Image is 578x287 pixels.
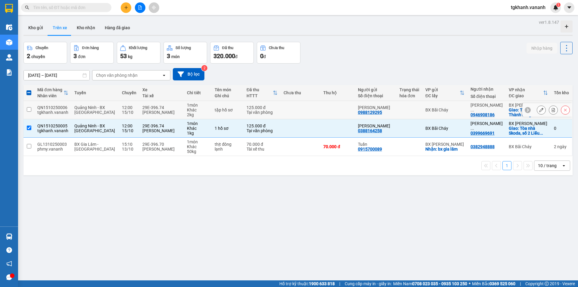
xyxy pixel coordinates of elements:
[74,123,115,133] span: Quảng Ninh - BX [GEOGRAPHIC_DATA]
[72,20,100,35] button: Kho nhận
[34,85,71,101] th: Toggle SortBy
[358,93,393,98] div: Số điện thoại
[247,87,273,92] div: Đã thu
[124,5,128,10] span: plus
[70,42,114,64] button: Đơn hàng3đơn
[82,46,99,50] div: Đơn hàng
[142,142,181,147] div: 29E-396.70
[138,5,142,10] span: file-add
[425,126,465,131] div: BX Bãi Cháy
[556,3,561,7] sup: 1
[339,280,340,287] span: |
[27,52,30,60] span: 2
[187,131,209,136] div: 1 kg
[537,105,546,114] div: Sửa đơn hàng
[6,261,12,267] span: notification
[412,281,467,286] strong: 0708 023 035 - 0935 103 250
[554,144,569,149] div: 2
[472,280,515,287] span: Miền Bắc
[393,280,467,287] span: Miền Nam
[152,5,156,10] span: aim
[247,147,278,151] div: Tài xế thu
[554,126,569,131] div: 0
[345,280,392,287] span: Cung cấp máy in - giấy in:
[358,123,393,128] div: Vũ Minh Hiếu
[74,142,115,151] span: BX Gia Lâm - [GEOGRAPHIC_DATA]
[520,280,521,287] span: |
[471,94,503,99] div: Số điện thoại
[260,52,263,60] span: 0
[48,20,72,35] button: Trên xe
[78,54,85,59] span: đơn
[358,110,382,115] div: 0988129295
[279,280,335,287] span: Hỗ trợ kỹ thuật:
[489,281,515,286] strong: 0369 525 060
[23,42,67,64] button: Chuyến2chuyến
[471,87,503,92] div: Người nhận
[554,90,569,95] div: Tồn kho
[358,87,393,92] div: Người gửi
[37,123,68,128] div: QN1510250005
[509,126,548,136] div: Giao: Tòa nhà Skoda, số 2 Liễu Giai, Ngọc Hà, Hà Nội
[187,103,209,108] div: 1 món
[6,247,12,253] span: question-circle
[425,87,460,92] div: VP gửi
[163,42,207,64] button: Số lượng3món
[187,121,209,126] div: 1 món
[25,5,29,10] span: search
[215,93,241,98] div: Ghi chú
[358,105,393,110] div: Lý công thành
[36,46,48,50] div: Chuyến
[167,52,170,60] span: 3
[142,105,181,110] div: 29E-396.74
[247,128,278,133] div: Tại văn phòng
[37,93,64,98] div: Nhân viên
[471,108,474,112] span: ...
[142,87,181,92] div: Xe
[561,163,566,168] svg: open
[6,69,12,76] img: solution-icon
[37,87,64,92] div: Mã đơn hàng
[557,3,559,7] span: 1
[422,85,468,101] th: Toggle SortBy
[129,46,147,50] div: Khối lượng
[539,19,559,26] div: ver 1.8.147
[187,144,209,149] div: Khác
[187,126,209,131] div: Khác
[215,87,241,92] div: Tên món
[23,20,48,35] button: Kho gửi
[509,121,548,126] div: BX [PERSON_NAME]
[257,42,300,64] button: Chưa thu0đ
[5,4,13,13] img: logo-vxr
[471,103,503,112] div: Vũ Thị Hồng Nhung
[263,54,266,59] span: đ
[142,110,181,115] div: [PERSON_NAME]
[471,112,495,117] div: 0946908186
[244,85,281,101] th: Toggle SortBy
[122,110,136,115] div: 15/10
[210,42,254,64] button: Đã thu320.000đ
[74,90,116,95] div: Tuyến
[247,105,278,110] div: 125.000 đ
[509,93,543,98] div: ĐC giao
[24,70,89,80] input: Select a date range.
[37,142,68,147] div: GL1310250003
[471,121,503,131] div: Nguyễn Tuấn Hiệp
[247,142,278,147] div: 70.000 đ
[37,110,68,115] div: tgkhanh.vananh
[323,90,352,95] div: Thu hộ
[425,108,465,112] div: BX Bãi Cháy
[527,43,557,54] button: Nhập hàng
[120,52,127,60] span: 53
[122,105,136,110] div: 12:00
[187,139,209,144] div: 1 món
[235,54,238,59] span: đ
[269,46,284,50] div: Chưa thu
[323,144,352,149] div: 70.000 đ
[215,142,241,151] div: thịt đông lạnh
[399,93,419,98] div: hóa đơn
[567,5,572,10] span: caret-down
[502,161,511,170] button: 1
[358,142,393,147] div: Tuấn
[509,108,548,117] div: Giao: Tầng 10 Thành công tower, dịch vọng hậu, cầu giấy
